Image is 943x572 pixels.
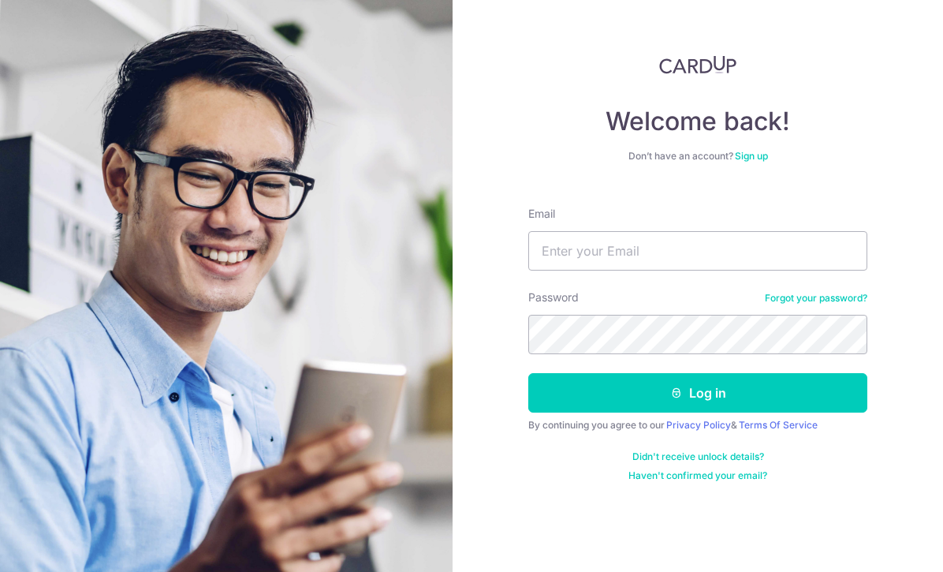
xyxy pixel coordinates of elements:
a: Sign up [735,150,768,162]
img: CardUp Logo [659,55,736,74]
h4: Welcome back! [528,106,867,137]
label: Password [528,290,579,305]
a: Forgot your password? [765,292,867,305]
button: Log in [528,373,867,413]
a: Terms Of Service [739,419,818,431]
label: Email [528,206,555,222]
a: Privacy Policy [666,419,731,431]
a: Didn't receive unlock details? [632,450,764,463]
div: Don’t have an account? [528,150,867,163]
input: Enter your Email [528,231,867,271]
div: By continuing you agree to our & [528,419,867,432]
a: Haven't confirmed your email? [628,469,767,482]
